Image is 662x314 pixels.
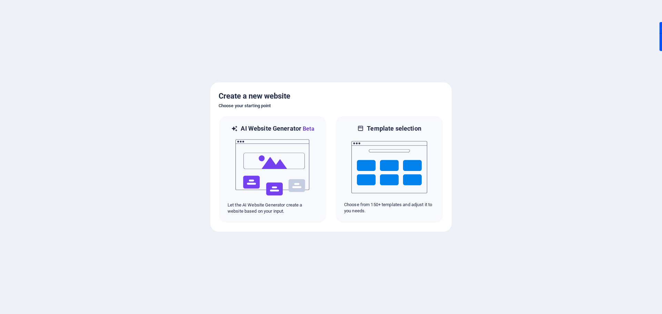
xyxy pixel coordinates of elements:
[219,102,443,110] h6: Choose your starting point
[219,115,327,223] div: AI Website GeneratorBetaaiLet the AI Website Generator create a website based on your input.
[228,202,318,214] p: Let the AI Website Generator create a website based on your input.
[367,124,421,133] h6: Template selection
[335,115,443,223] div: Template selectionChoose from 150+ templates and adjust it to you needs.
[344,202,434,214] p: Choose from 150+ templates and adjust it to you needs.
[219,91,443,102] h5: Create a new website
[235,133,311,202] img: ai
[301,125,314,132] span: Beta
[241,124,314,133] h6: AI Website Generator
